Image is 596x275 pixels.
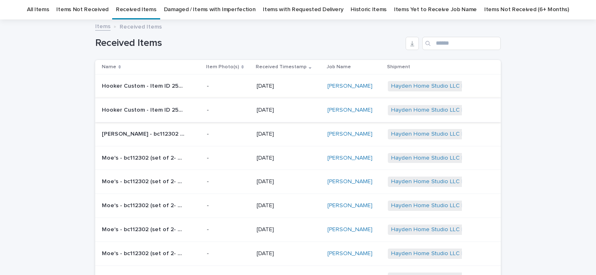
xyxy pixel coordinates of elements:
[327,250,372,257] a: [PERSON_NAME]
[391,178,533,185] a: Hayden Home Studio LLC | Inbound Shipment | 24517
[207,202,250,209] p: -
[102,62,116,72] p: Name
[257,226,321,233] p: [DATE]
[327,83,372,90] a: [PERSON_NAME]
[391,202,533,209] a: Hayden Home Studio LLC | Inbound Shipment | 24518
[102,225,186,233] p: Moe's - bc112302 (set of 2- 8 total chairs) | 74865
[120,22,162,31] p: Received Items
[327,202,372,209] a: [PERSON_NAME]
[422,37,501,50] input: Search
[206,62,239,72] p: Item Photo(s)
[257,155,321,162] p: [DATE]
[102,201,186,209] p: Moe's - bc112302 (set of 2- 8 total chairs) | 74866
[207,226,250,233] p: -
[391,155,533,162] a: Hayden Home Studio LLC | Inbound Shipment | 24517
[95,21,111,31] a: Items
[95,37,402,49] h1: Received Items
[95,170,501,194] tr: Moe's - bc112302 (set of 2- 6 total chairs) | 74861Moe's - bc112302 (set of 2- 6 total chairs) | ...
[95,146,501,170] tr: Moe's - bc112302 (set of 2- 6 total chairs) | 74860Moe's - bc112302 (set of 2- 6 total chairs) | ...
[391,226,533,233] a: Hayden Home Studio LLC | Inbound Shipment | 24518
[257,250,321,257] p: [DATE]
[391,83,534,90] a: Hayden Home Studio LLC | Inbound Shipment | 24627
[387,62,410,72] p: Shipment
[102,105,186,114] p: Hooker Custom - Item ID 2525 Avery Host Chair | 75146
[391,107,534,114] a: Hayden Home Studio LLC | Inbound Shipment | 24627
[102,177,186,185] p: Moe's - bc112302 (set of 2- 6 total chairs) | 74861
[257,131,321,138] p: [DATE]
[95,194,501,218] tr: Moe's - bc112302 (set of 2- 8 total chairs) | 74866Moe's - bc112302 (set of 2- 8 total chairs) | ...
[257,107,321,114] p: [DATE]
[257,178,321,185] p: [DATE]
[327,62,351,72] p: Job Name
[327,178,372,185] a: [PERSON_NAME]
[207,155,250,162] p: -
[257,202,321,209] p: [DATE]
[102,153,186,162] p: Moe's - bc112302 (set of 2- 6 total chairs) | 74860
[327,107,372,114] a: [PERSON_NAME]
[327,131,372,138] a: [PERSON_NAME]
[95,242,501,265] tr: Moe's - bc112302 (set of 2- 8 total chairs) | 74863Moe's - bc112302 (set of 2- 8 total chairs) | ...
[327,155,372,162] a: [PERSON_NAME]
[207,250,250,257] p: -
[207,178,250,185] p: -
[95,122,501,146] tr: [PERSON_NAME] - bc112302 (set of 2- 6 total chairs) | 74862[PERSON_NAME] - bc112302 (set of 2- 6 ...
[102,249,186,257] p: Moe's - bc112302 (set of 2- 8 total chairs) | 74863
[391,250,533,257] a: Hayden Home Studio LLC | Inbound Shipment | 24518
[102,129,186,138] p: Moe's - bc112302 (set of 2- 6 total chairs) | 74862
[102,81,186,90] p: Hooker Custom - Item ID 2525 Avery Host Chair | 75145
[327,226,372,233] a: [PERSON_NAME]
[256,62,307,72] p: Received Timestamp
[95,218,501,242] tr: Moe's - bc112302 (set of 2- 8 total chairs) | 74865Moe's - bc112302 (set of 2- 8 total chairs) | ...
[257,83,321,90] p: [DATE]
[207,131,250,138] p: -
[95,98,501,122] tr: Hooker Custom - Item ID 2525 [PERSON_NAME] Host Chair | 75146Hooker Custom - Item ID 2525 [PERSON...
[95,74,501,98] tr: Hooker Custom - Item ID 2525 [PERSON_NAME] Host Chair | 75145Hooker Custom - Item ID 2525 [PERSON...
[207,83,250,90] p: -
[207,107,250,114] p: -
[391,131,533,138] a: Hayden Home Studio LLC | Inbound Shipment | 24517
